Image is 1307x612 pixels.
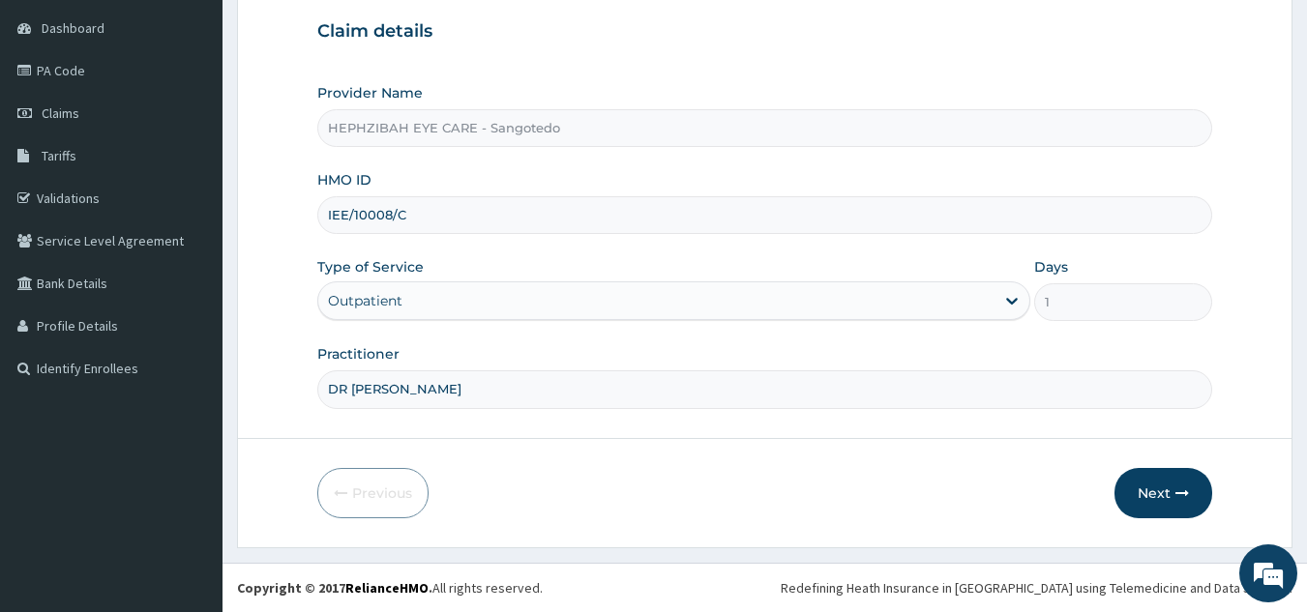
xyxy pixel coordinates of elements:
[781,578,1292,597] div: Redefining Heath Insurance in [GEOGRAPHIC_DATA] using Telemedicine and Data Science!
[317,10,364,56] div: Minimize live chat window
[42,147,76,164] span: Tariffs
[1034,257,1068,277] label: Days
[317,370,1213,408] input: Enter Name
[223,563,1307,612] footer: All rights reserved.
[317,170,371,189] label: HMO ID
[317,196,1213,234] input: Enter HMO ID
[101,108,325,133] div: Chat with us now
[345,579,429,597] a: RelianceHMO
[10,407,369,475] textarea: Type your message and hit 'Enter'
[317,83,423,102] label: Provider Name
[237,579,432,597] strong: Copyright © 2017 .
[42,19,104,37] span: Dashboard
[328,291,402,310] div: Outpatient
[36,97,78,145] img: d_794563401_company_1708531726252_794563401
[317,468,429,518] button: Previous
[317,344,400,364] label: Practitioner
[1114,468,1212,518] button: Next
[42,104,79,122] span: Claims
[317,21,1213,43] h3: Claim details
[112,183,267,378] span: We're online!
[317,257,424,277] label: Type of Service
